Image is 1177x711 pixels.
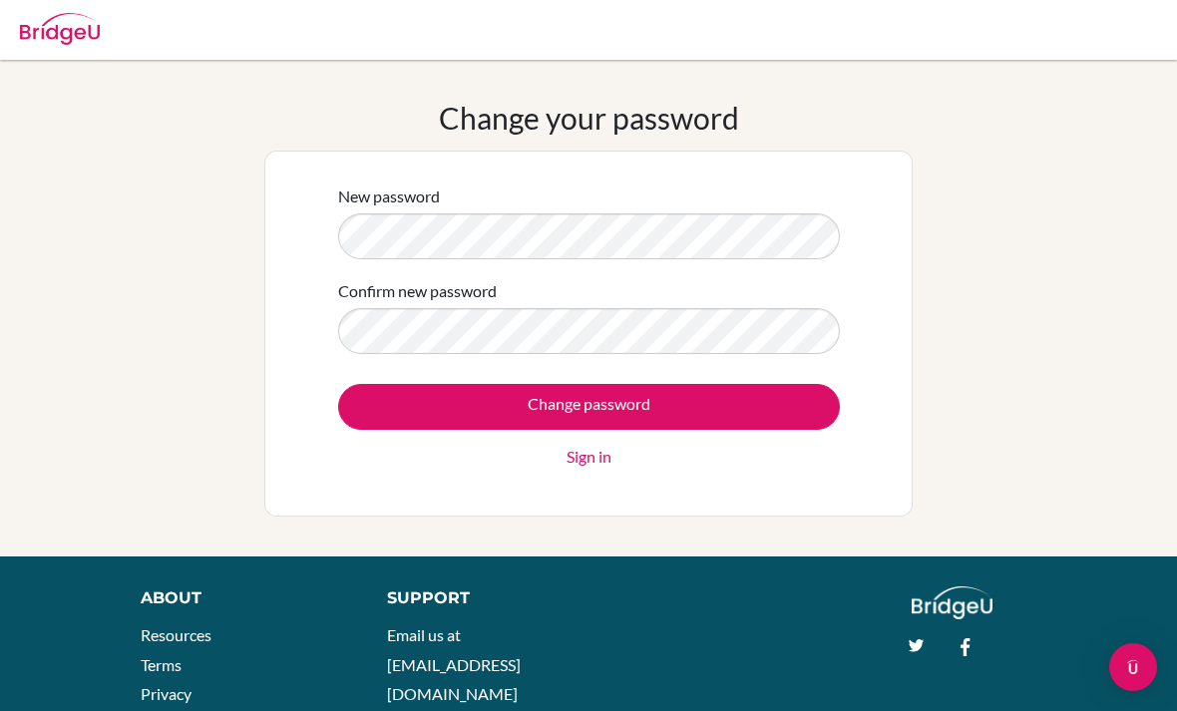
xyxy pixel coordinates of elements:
a: Email us at [EMAIL_ADDRESS][DOMAIN_NAME] [387,625,521,703]
a: Privacy [141,684,192,703]
a: Terms [141,655,182,674]
a: Resources [141,625,211,644]
div: Open Intercom Messenger [1109,643,1157,691]
div: Support [387,586,570,610]
input: Change password [338,384,840,430]
img: logo_white@2x-f4f0deed5e89b7ecb1c2cc34c3e3d731f90f0f143d5ea2071677605dd97b5244.png [912,586,992,619]
h1: Change your password [439,100,739,136]
label: Confirm new password [338,279,497,303]
img: Bridge-U [20,13,100,45]
a: Sign in [567,445,611,469]
div: About [141,586,342,610]
label: New password [338,184,440,208]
